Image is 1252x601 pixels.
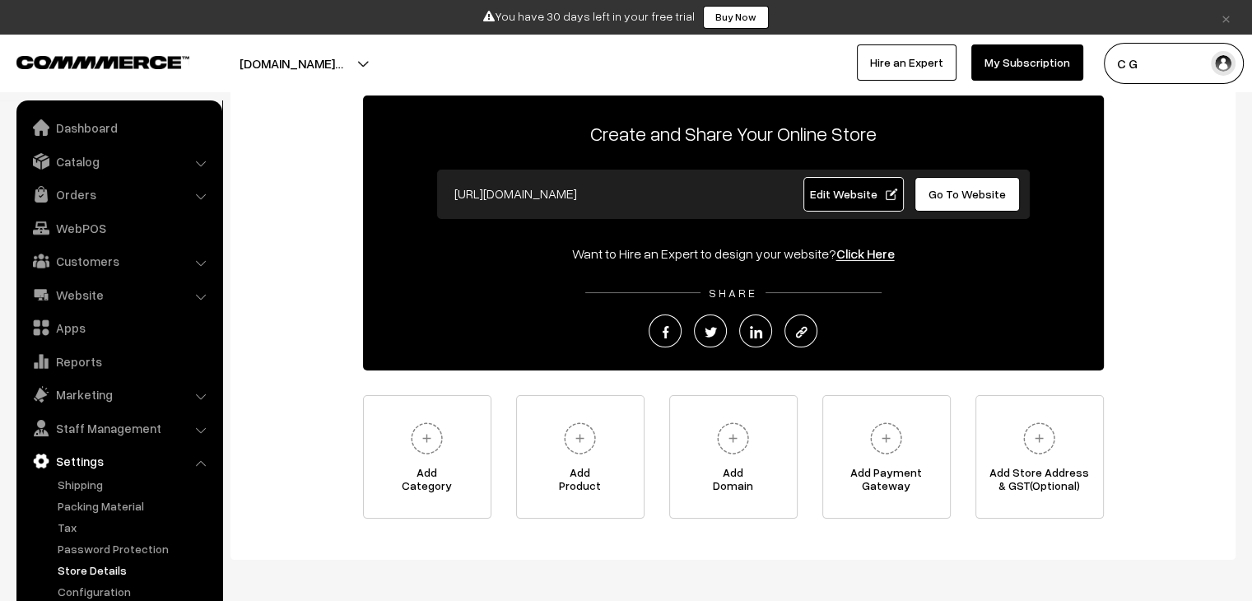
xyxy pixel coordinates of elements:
a: Store Details [54,561,216,579]
a: Add PaymentGateway [822,395,951,519]
span: Add Product [517,466,644,499]
p: Create and Share Your Online Store [363,119,1104,148]
a: Settings [21,446,216,476]
span: Add Category [364,466,491,499]
img: plus.svg [557,416,603,461]
a: Add Store Address& GST(Optional) [975,395,1104,519]
img: plus.svg [1017,416,1062,461]
a: Click Here [836,245,895,262]
button: [DOMAIN_NAME]… [182,43,401,84]
img: user [1211,51,1236,76]
a: × [1215,7,1237,27]
span: Edit Website [809,187,897,201]
img: plus.svg [710,416,756,461]
a: COMMMERCE [16,51,161,71]
a: Configuration [54,583,216,600]
span: SHARE [700,286,766,300]
a: Buy Now [703,6,769,29]
a: Orders [21,179,216,209]
span: Add Store Address & GST(Optional) [976,466,1103,499]
a: Password Protection [54,540,216,557]
span: Add Payment Gateway [823,466,950,499]
a: Catalog [21,147,216,176]
a: Tax [54,519,216,536]
a: Reports [21,347,216,376]
img: COMMMERCE [16,56,189,68]
a: Customers [21,246,216,276]
a: Go To Website [915,177,1021,212]
a: AddCategory [363,395,491,519]
a: AddProduct [516,395,645,519]
div: Want to Hire an Expert to design your website? [363,244,1104,263]
a: Dashboard [21,113,216,142]
a: Staff Management [21,413,216,443]
a: My Subscription [971,44,1083,81]
img: plus.svg [863,416,909,461]
span: Go To Website [929,187,1006,201]
a: WebPOS [21,213,216,243]
span: Add Domain [670,466,797,499]
a: Apps [21,313,216,342]
a: Shipping [54,476,216,493]
a: AddDomain [669,395,798,519]
img: plus.svg [404,416,449,461]
button: C G [1104,43,1244,84]
a: Hire an Expert [857,44,956,81]
a: Marketing [21,380,216,409]
div: You have 30 days left in your free trial [6,6,1246,29]
a: Edit Website [803,177,904,212]
a: Packing Material [54,497,216,515]
a: Website [21,280,216,310]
